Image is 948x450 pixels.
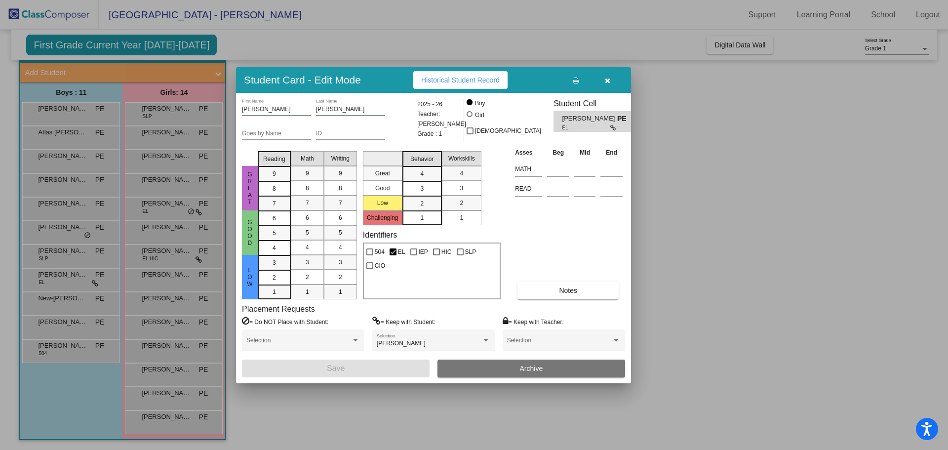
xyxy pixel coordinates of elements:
[413,71,508,89] button: Historical Student Record
[273,258,276,267] span: 3
[306,273,309,282] span: 2
[474,111,484,120] div: Girl
[242,360,430,377] button: Save
[339,169,342,178] span: 9
[475,125,541,137] span: [DEMOGRAPHIC_DATA]
[242,130,311,137] input: goes by name
[273,184,276,193] span: 8
[460,184,463,193] span: 3
[562,124,610,131] span: EL
[273,169,276,178] span: 9
[420,169,424,178] span: 4
[306,213,309,222] span: 6
[617,114,631,124] span: PE
[242,304,315,314] label: Placement Requests
[375,260,385,272] span: CIO
[339,258,342,267] span: 3
[339,287,342,296] span: 1
[417,99,442,109] span: 2025 - 26
[339,184,342,193] span: 8
[553,99,639,108] h3: Student Cell
[515,181,542,196] input: assessment
[460,213,463,222] span: 1
[562,114,617,124] span: [PERSON_NAME]
[377,340,426,347] span: [PERSON_NAME]
[363,230,397,240] label: Identifiers
[420,213,424,222] span: 1
[598,147,625,158] th: End
[515,162,542,176] input: assessment
[245,171,254,205] span: Great
[437,360,625,377] button: Archive
[545,147,572,158] th: Beg
[421,76,500,84] span: Historical Student Record
[273,244,276,252] span: 4
[339,213,342,222] span: 6
[465,246,476,258] span: SLP
[419,246,428,258] span: IEP
[513,147,545,158] th: Asses
[273,273,276,282] span: 2
[398,246,405,258] span: EL
[420,184,424,193] span: 3
[339,243,342,252] span: 4
[301,154,314,163] span: Math
[273,287,276,296] span: 1
[263,155,285,164] span: Reading
[306,184,309,193] span: 8
[503,317,564,327] label: = Keep with Teacher:
[273,214,276,223] span: 6
[339,228,342,237] span: 5
[331,154,350,163] span: Writing
[417,109,466,129] span: Teacher: [PERSON_NAME]
[339,273,342,282] span: 2
[448,154,475,163] span: Workskills
[420,199,424,208] span: 2
[460,199,463,207] span: 2
[372,317,435,327] label: = Keep with Student:
[517,282,619,299] button: Notes
[245,267,254,287] span: Low
[417,129,442,139] span: Grade : 1
[306,258,309,267] span: 3
[375,246,385,258] span: 504
[520,365,543,372] span: Archive
[339,199,342,207] span: 7
[244,74,361,86] h3: Student Card - Edit Mode
[306,199,309,207] span: 7
[245,219,254,246] span: Good
[572,147,598,158] th: Mid
[474,99,485,108] div: Boy
[410,155,434,164] span: Behavior
[273,199,276,208] span: 7
[327,364,345,372] span: Save
[306,243,309,252] span: 4
[273,229,276,238] span: 5
[306,169,309,178] span: 9
[441,246,452,258] span: HIC
[242,317,328,327] label: = Do NOT Place with Student:
[559,286,577,294] span: Notes
[460,169,463,178] span: 4
[306,287,309,296] span: 1
[306,228,309,237] span: 5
